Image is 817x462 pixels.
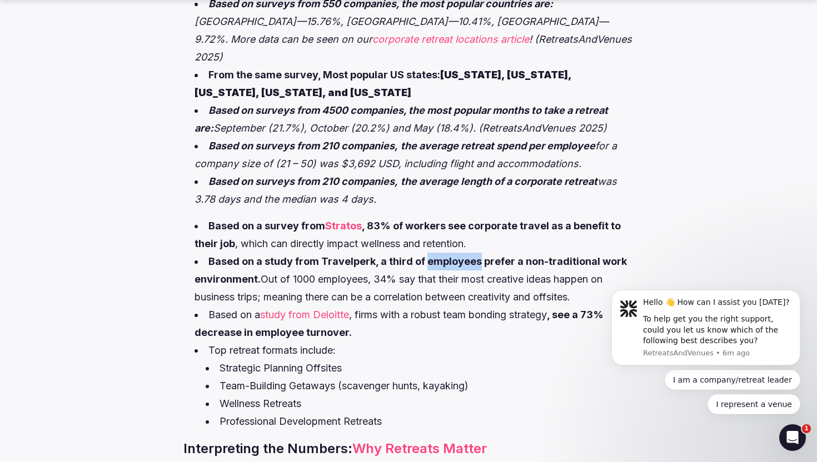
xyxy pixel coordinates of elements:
li: Team-Building Getaways (scavenger hunts, kayaking) [206,377,633,395]
li: , which can directly impact wellness and retention. [195,217,633,253]
em: Based on surveys from 210 companies, [208,140,398,152]
li: Top retreat formats include: [195,342,633,430]
strong: From the same survey, Most popular US states: [195,69,571,98]
iframe: Intercom live chat [779,424,806,451]
li: Based on a , firms with a robust team bonding strategy [195,306,633,342]
strong: Based on a study from Travelperk, a third of employees prefer a non-traditional work environment. [195,255,627,285]
em: [GEOGRAPHIC_DATA]—15.76%, [GEOGRAPHIC_DATA]—10.41%, [GEOGRAPHIC_DATA]—9.72%. More data can be see... [195,16,609,45]
li: Out of 1000 employees, 34% say that their most creative ideas happen on business trips; meaning t... [195,253,633,306]
em: September (21.7%), October (20.2%) and May (18.4%). (RetreatsAndVenues 2025) [213,122,607,134]
em: Based on surveys from 210 companies, [208,175,398,187]
a: study from Deloitte [260,309,349,320]
a: corporate retreat locations article [372,33,529,45]
span: 1 [802,424,811,433]
strong: Based on a survey from [208,220,325,232]
li: Strategic Planning Offsites [206,359,633,377]
li: Professional Development Retreats [206,413,633,430]
em: Based on surveys from 4500 companies, the most popular months to take a retreat are: [195,104,608,134]
li: Wellness Retreats [206,395,633,413]
a: Why Retreats Matter [352,440,487,456]
a: Stratos [325,220,362,232]
strong: , 83% of workers see corporate travel as a benefit to their job [195,220,621,249]
em: the average retreat spend per employee [401,140,595,152]
iframe: Intercom notifications message [595,276,817,456]
em: the average length of a corporate retreat [401,175,597,187]
h3: Interpreting the Numbers: [183,439,633,458]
